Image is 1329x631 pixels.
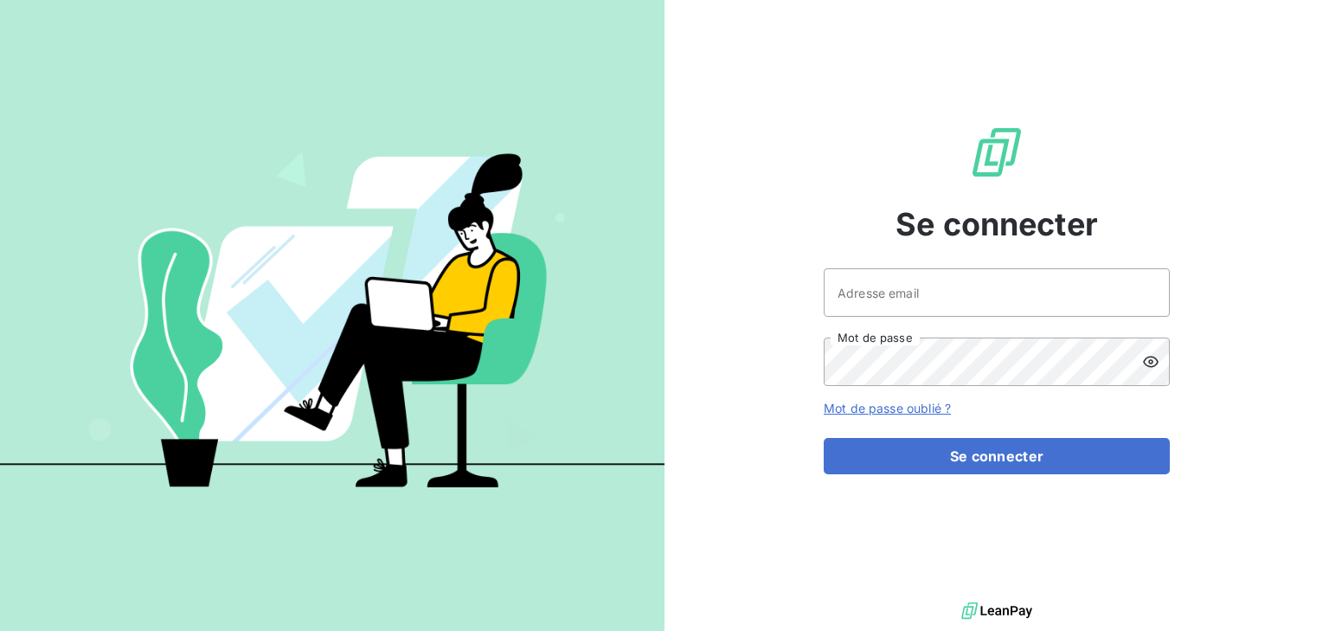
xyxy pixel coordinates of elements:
[824,438,1170,474] button: Se connecter
[961,598,1032,624] img: logo
[824,401,951,415] a: Mot de passe oublié ?
[969,125,1024,180] img: Logo LeanPay
[896,201,1098,248] span: Se connecter
[824,268,1170,317] input: placeholder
